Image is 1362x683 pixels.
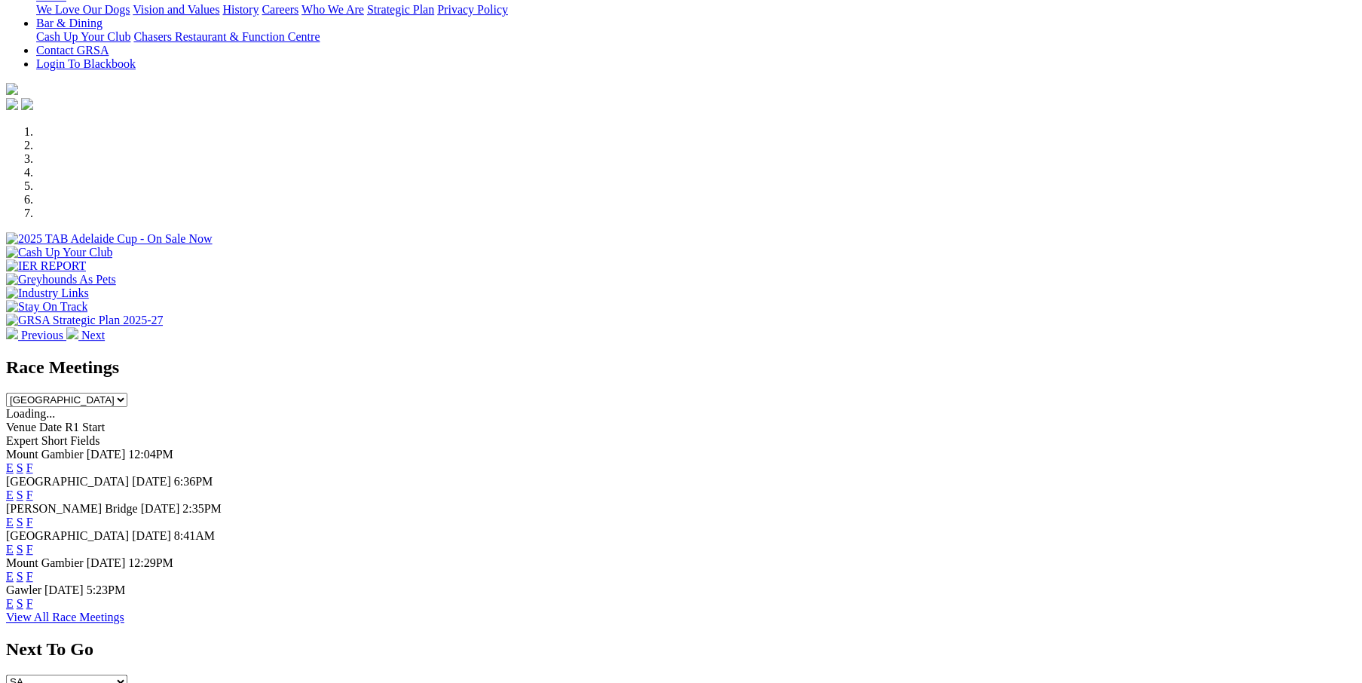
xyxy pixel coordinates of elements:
a: S [17,543,23,556]
span: [DATE] [87,556,126,569]
img: Industry Links [6,286,89,300]
a: Privacy Policy [437,3,508,16]
span: [DATE] [132,529,171,542]
a: We Love Our Dogs [36,3,130,16]
img: twitter.svg [21,98,33,110]
a: E [6,597,14,610]
span: 8:41AM [174,529,215,542]
img: Stay On Track [6,300,87,314]
div: About [36,3,1356,17]
span: Loading... [6,407,55,420]
a: F [26,461,33,474]
a: S [17,570,23,583]
img: GRSA Strategic Plan 2025-27 [6,314,163,327]
img: 2025 TAB Adelaide Cup - On Sale Now [6,232,213,246]
a: Cash Up Your Club [36,30,130,43]
img: chevron-right-pager-white.svg [66,327,78,339]
span: Expert [6,434,38,447]
img: facebook.svg [6,98,18,110]
img: Greyhounds As Pets [6,273,116,286]
span: [DATE] [44,583,84,596]
a: S [17,461,23,474]
img: logo-grsa-white.png [6,83,18,95]
span: R1 Start [65,421,105,433]
span: Previous [21,329,63,341]
span: 5:23PM [87,583,126,596]
span: Gawler [6,583,41,596]
span: Venue [6,421,36,433]
img: IER REPORT [6,259,86,273]
a: E [6,489,14,501]
a: S [17,597,23,610]
a: Previous [6,329,66,341]
a: S [17,489,23,501]
span: 6:36PM [174,475,213,488]
span: [DATE] [87,448,126,461]
a: Bar & Dining [36,17,103,29]
a: Chasers Restaurant & Function Centre [133,30,320,43]
span: 12:04PM [128,448,173,461]
span: 2:35PM [182,502,222,515]
span: Short [41,434,68,447]
span: [DATE] [132,475,171,488]
h2: Race Meetings [6,357,1356,378]
a: Who We Are [301,3,364,16]
a: F [26,543,33,556]
a: Contact GRSA [36,44,109,57]
h2: Next To Go [6,639,1356,660]
img: chevron-left-pager-white.svg [6,327,18,339]
span: Mount Gambier [6,556,84,569]
span: Fields [70,434,99,447]
span: [DATE] [141,502,180,515]
a: History [222,3,259,16]
a: F [26,489,33,501]
a: E [6,516,14,528]
a: Careers [262,3,298,16]
a: Login To Blackbook [36,57,136,70]
img: Cash Up Your Club [6,246,112,259]
span: [GEOGRAPHIC_DATA] [6,529,129,542]
a: Strategic Plan [367,3,434,16]
a: Vision and Values [133,3,219,16]
span: 12:29PM [128,556,173,569]
a: View All Race Meetings [6,611,124,623]
a: F [26,597,33,610]
a: E [6,570,14,583]
span: [GEOGRAPHIC_DATA] [6,475,129,488]
a: Next [66,329,105,341]
a: F [26,516,33,528]
a: E [6,543,14,556]
span: [PERSON_NAME] Bridge [6,502,138,515]
a: F [26,570,33,583]
div: Bar & Dining [36,30,1356,44]
span: Date [39,421,62,433]
a: S [17,516,23,528]
span: Mount Gambier [6,448,84,461]
a: E [6,461,14,474]
span: Next [81,329,105,341]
